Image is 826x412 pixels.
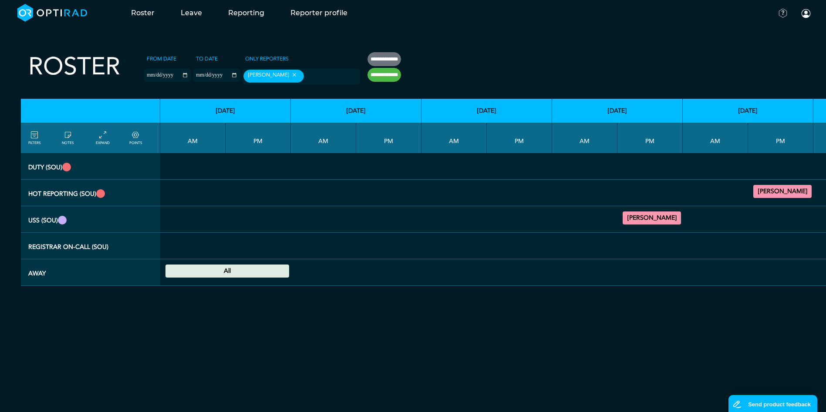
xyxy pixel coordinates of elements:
input: null [306,73,349,80]
th: PM [226,123,291,153]
img: brand-opti-rad-logos-blue-and-white-d2f68631ba2948856bd03f2d395fb146ddc8fb01b4b6e9315ea85fa773367... [17,4,88,22]
th: AM [421,123,487,153]
th: AM [160,123,226,153]
th: [DATE] [421,99,552,123]
div: National Holiday: Summer bank holiday 00:00 - 23:59 [165,265,289,278]
button: Remove item: 'c6dbb730-fc4f-4c13-8cc4-9354a087ddb2' [289,72,299,78]
th: Registrar On-Call (SOU) [21,233,160,259]
th: PM [487,123,552,153]
th: Duty (SOU) [21,153,160,180]
th: Away [21,259,160,286]
label: Only Reporters [243,52,291,65]
th: [DATE] [291,99,421,123]
summary: All [167,266,288,276]
div: [PERSON_NAME] [243,70,304,83]
a: collapse/expand expected points [129,130,142,146]
label: From date [144,52,179,65]
a: show/hide notes [62,130,74,146]
th: PM [748,123,813,153]
h2: Roster [28,52,120,81]
th: USS (SOU) [21,206,160,233]
th: Hot Reporting (SOU) [21,180,160,206]
th: AM [552,123,617,153]
th: AM [291,123,356,153]
th: AM [683,123,748,153]
th: PM [356,123,421,153]
summary: [PERSON_NAME] [755,186,810,197]
th: [DATE] [160,99,291,123]
div: MRI Trauma & Urgent/CT Trauma & Urgent 13:00 - 17:00 [753,185,812,198]
th: PM [617,123,683,153]
label: To date [193,52,220,65]
summary: [PERSON_NAME] [624,213,680,223]
div: General US 13:30 - 17:00 [623,211,681,224]
a: collapse/expand entries [96,130,110,146]
th: [DATE] [683,99,813,123]
a: FILTERS [28,130,40,146]
th: [DATE] [552,99,683,123]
